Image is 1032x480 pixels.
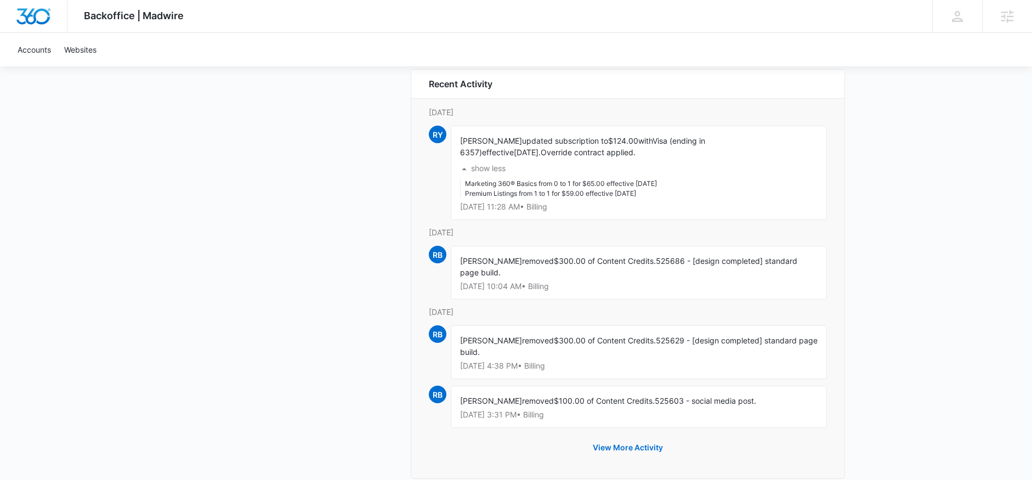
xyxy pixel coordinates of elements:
h6: Recent Activity [429,77,492,91]
span: [PERSON_NAME] [460,136,522,145]
li: Premium Listings from 1 to 1 for $59.00 effective [DATE] [465,189,657,199]
button: View More Activity [582,434,674,461]
span: removed [522,396,554,405]
span: Override contract applied. [541,148,636,157]
li: Marketing 360® Basics from 0 to 1 for $65.00 effective [DATE] [465,179,657,189]
span: $124.00 [608,136,638,145]
a: Websites [58,33,103,66]
span: $300.00 of Content Credits. [554,256,656,266]
span: [PERSON_NAME] [460,336,522,345]
span: [PERSON_NAME] [460,256,522,266]
p: [DATE] 11:28 AM • Billing [460,203,818,211]
span: removed [522,256,554,266]
button: show less [460,158,506,179]
p: [DATE] 4:38 PM • Billing [460,362,818,370]
span: Backoffice | Madwire [84,10,184,21]
span: updated subscription to [522,136,608,145]
p: [DATE] [429,306,827,318]
span: 525603 - social media post. [655,396,756,405]
span: with [638,136,653,145]
p: [DATE] 10:04 AM • Billing [460,283,818,290]
span: $300.00 of Content Credits. [554,336,656,345]
a: Accounts [11,33,58,66]
span: RB [429,246,446,263]
p: [DATE] [429,106,827,118]
span: RB [429,386,446,403]
span: [PERSON_NAME] [460,396,522,405]
span: RY [429,126,446,143]
span: RB [429,325,446,343]
span: $100.00 of Content Credits. [554,396,655,405]
span: effective [482,148,514,157]
span: [DATE]. [514,148,541,157]
p: [DATE] [429,227,827,238]
p: [DATE] 3:31 PM • Billing [460,411,818,419]
p: show less [471,165,506,172]
span: removed [522,336,554,345]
